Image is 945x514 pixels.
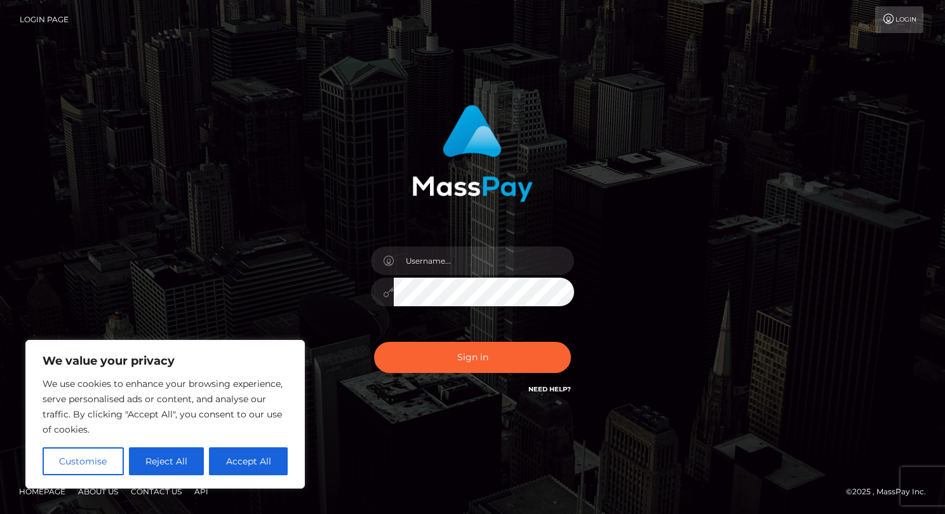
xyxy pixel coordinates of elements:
[189,482,213,501] a: API
[875,6,923,33] a: Login
[528,385,571,393] a: Need Help?
[14,482,70,501] a: Homepage
[43,447,124,475] button: Customise
[129,447,204,475] button: Reject All
[846,485,935,499] div: © 2025 , MassPay Inc.
[394,247,574,275] input: Username...
[20,6,69,33] a: Login Page
[412,105,533,202] img: MassPay Login
[73,482,123,501] a: About Us
[43,376,288,437] p: We use cookies to enhance your browsing experience, serve personalised ads or content, and analys...
[43,353,288,369] p: We value your privacy
[209,447,288,475] button: Accept All
[126,482,187,501] a: Contact Us
[25,340,305,489] div: We value your privacy
[374,342,571,373] button: Sign in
